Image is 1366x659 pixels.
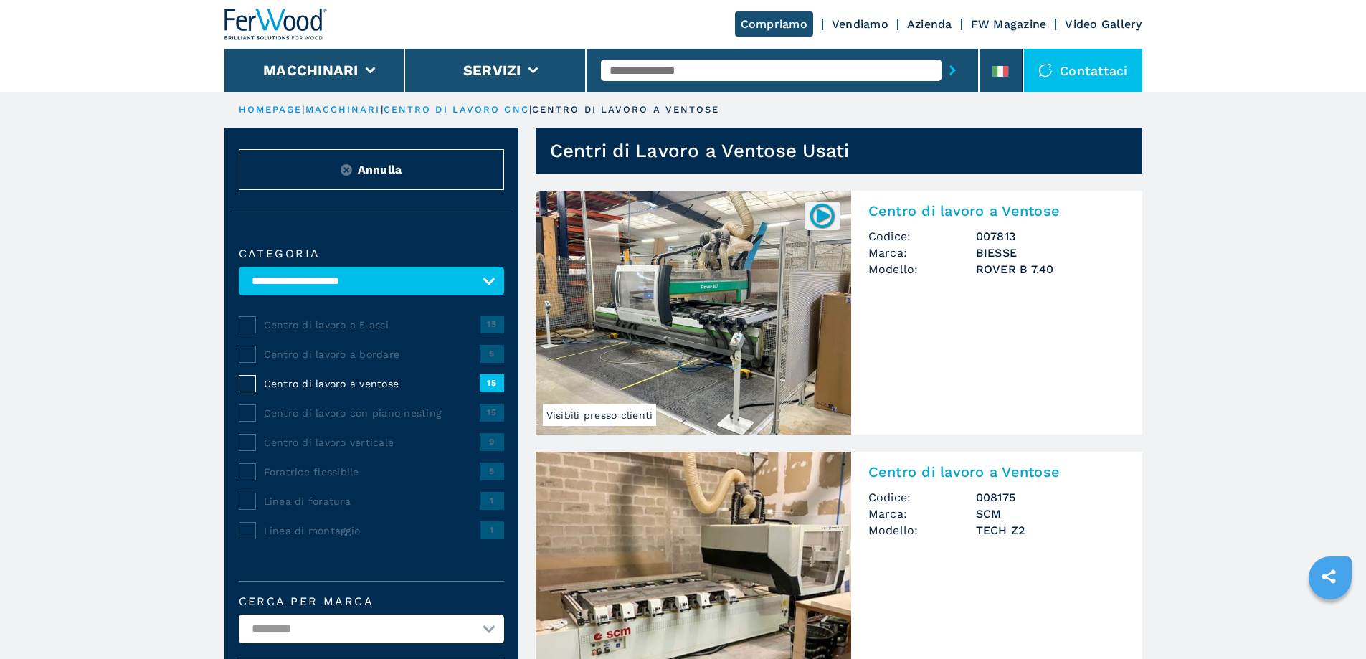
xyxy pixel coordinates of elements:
iframe: Chat [1305,594,1355,648]
img: Contattaci [1038,63,1053,77]
span: 5 [480,345,504,362]
span: Marca: [868,245,976,261]
button: submit-button [942,54,964,87]
img: Centro di lavoro a Ventose BIESSE ROVER B 7.40 [536,191,851,435]
span: 1 [480,521,504,539]
h3: ROVER B 7.40 [976,261,1125,278]
span: | [529,104,532,115]
label: Categoria [239,248,504,260]
span: 1 [480,492,504,509]
h1: Centri di Lavoro a Ventose Usati [550,139,850,162]
h2: Centro di lavoro a Ventose [868,463,1125,480]
h3: SCM [976,506,1125,522]
a: macchinari [305,104,381,115]
span: Centro di lavoro a bordare [264,347,480,361]
span: Centro di lavoro a 5 assi [264,318,480,332]
img: 007813 [808,202,836,229]
a: FW Magazine [971,17,1047,31]
a: Vendiamo [832,17,888,31]
span: Codice: [868,489,976,506]
span: | [381,104,384,115]
span: Codice: [868,228,976,245]
div: Contattaci [1024,49,1142,92]
span: Centro di lavoro verticale [264,435,480,450]
a: Compriamo [735,11,813,37]
span: 5 [480,463,504,480]
a: sharethis [1311,559,1347,594]
h3: TECH Z2 [976,522,1125,539]
img: Reset [341,164,352,176]
h3: 007813 [976,228,1125,245]
h3: 008175 [976,489,1125,506]
a: Centro di lavoro a Ventose BIESSE ROVER B 7.40Visibili presso clienti007813Centro di lavoro a Ven... [536,191,1142,435]
span: Centro di lavoro a ventose [264,376,480,391]
img: Ferwood [224,9,328,40]
a: Video Gallery [1065,17,1142,31]
span: Modello: [868,522,976,539]
p: centro di lavoro a ventose [532,103,720,116]
span: 9 [480,433,504,450]
span: Foratrice flessibile [264,465,480,479]
button: Servizi [463,62,521,79]
label: Cerca per marca [239,596,504,607]
h3: BIESSE [976,245,1125,261]
h2: Centro di lavoro a Ventose [868,202,1125,219]
span: | [302,104,305,115]
button: ResetAnnulla [239,149,504,190]
span: Centro di lavoro con piano nesting [264,406,480,420]
span: Linea di foratura [264,494,480,508]
span: 15 [480,374,504,392]
span: 15 [480,316,504,333]
span: Marca: [868,506,976,522]
span: Linea di montaggio [264,523,480,538]
button: Macchinari [263,62,359,79]
a: HOMEPAGE [239,104,303,115]
span: 15 [480,404,504,421]
span: Visibili presso clienti [543,404,657,426]
span: Annulla [358,161,402,178]
a: centro di lavoro cnc [384,104,529,115]
span: Modello: [868,261,976,278]
a: Azienda [907,17,952,31]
